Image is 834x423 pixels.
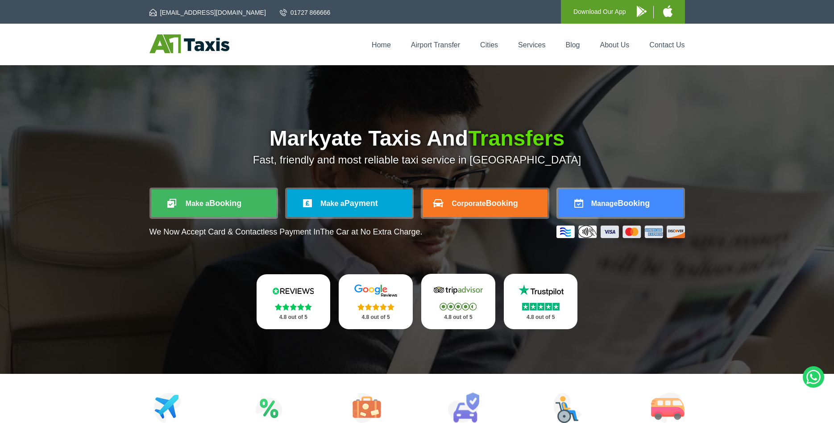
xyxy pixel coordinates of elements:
a: [EMAIL_ADDRESS][DOMAIN_NAME] [149,8,266,17]
img: Airport Transfers [154,393,181,423]
img: Minibus [651,393,685,423]
img: Trustpilot [514,284,568,297]
p: 4.8 out of 5 [266,312,321,323]
img: Tours [353,393,381,423]
a: Blog [565,41,580,49]
a: Home [372,41,391,49]
a: Contact Us [649,41,685,49]
img: Wheelchair [553,393,582,423]
img: Stars [440,303,477,310]
img: Credit And Debit Cards [556,226,685,238]
p: Fast, friendly and most reliable taxi service in [GEOGRAPHIC_DATA] [149,154,685,166]
a: Services [518,41,545,49]
p: 4.8 out of 5 [349,312,403,323]
a: ManageBooking [558,189,683,217]
img: A1 Taxis St Albans LTD [149,34,229,53]
p: We Now Accept Card & Contactless Payment In [149,227,423,237]
a: 01727 866666 [280,8,331,17]
a: Make aBooking [151,189,276,217]
img: A1 Taxis Android App [637,6,647,17]
a: Airport Transfer [411,41,460,49]
a: CorporateBooking [423,189,548,217]
span: The Car at No Extra Charge. [320,227,422,236]
img: Reviews.io [266,284,320,297]
img: Google [349,284,402,297]
span: Make a [186,200,209,207]
a: Trustpilot Stars 4.8 out of 5 [504,274,578,329]
img: Stars [275,303,312,310]
img: Attractions [255,393,282,423]
img: Tripadvisor [432,284,485,297]
img: A1 Taxis iPhone App [663,5,672,17]
span: Make a [320,200,344,207]
a: Make aPayment [287,189,412,217]
img: Stars [522,303,560,310]
a: Google Stars 4.8 out of 5 [339,274,413,329]
a: Tripadvisor Stars 4.8 out of 5 [421,274,495,329]
span: Corporate [452,200,485,207]
h1: Markyate Taxis And [149,128,685,149]
img: Car Rental [448,393,479,423]
p: 4.8 out of 5 [431,312,485,323]
a: Reviews.io Stars 4.8 out of 5 [257,274,331,329]
p: Download Our App [573,6,626,17]
a: About Us [600,41,630,49]
img: Stars [357,303,394,310]
p: 4.8 out of 5 [514,312,568,323]
span: Transfers [468,126,564,150]
a: Cities [480,41,498,49]
span: Manage [591,200,618,207]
